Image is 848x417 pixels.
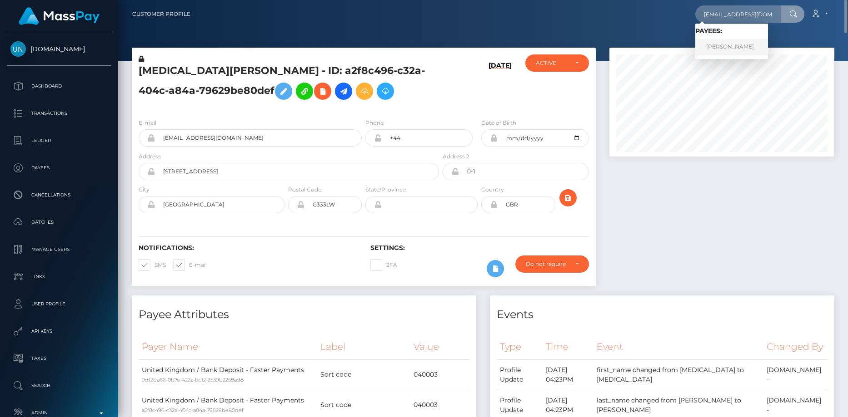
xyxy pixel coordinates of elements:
button: ACTIVE [525,54,589,72]
p: Manage Users [10,243,108,256]
th: Changed By [763,334,828,359]
p: Payees [10,161,108,175]
label: Address 2 [443,152,469,161]
a: Payees [7,157,111,179]
p: Cancellations [10,188,108,202]
span: [DOMAIN_NAME] [7,45,111,53]
p: Ledger [10,134,108,147]
a: Search [7,374,111,397]
label: Address [139,152,161,161]
p: Batches [10,216,108,229]
p: Taxes [10,352,108,365]
a: Taxes [7,347,111,370]
small: 9df2ba66-0b7e-422a-bc12-2539b2258ad8 [142,377,244,383]
th: Type [497,334,543,359]
a: Customer Profile [132,5,190,24]
div: Do not require [526,260,568,268]
img: Unlockt.me [10,41,26,57]
p: Search [10,379,108,392]
label: Postal Code [288,186,321,194]
h4: Events [497,307,828,323]
a: Manage Users [7,238,111,261]
th: Time [543,334,593,359]
a: Transactions [7,102,111,125]
label: E-mail [173,259,207,271]
input: Search... [695,5,781,23]
label: Country [481,186,504,194]
td: Sort code [317,359,410,390]
a: Links [7,265,111,288]
label: SMS [139,259,166,271]
button: Do not require [515,255,589,273]
td: United Kingdom / Bank Deposit - Faster Payments [139,359,317,390]
h6: Notifications: [139,244,357,252]
p: Transactions [10,107,108,120]
a: User Profile [7,293,111,315]
label: Date of Birth [481,119,516,127]
h5: [MEDICAL_DATA][PERSON_NAME] - ID: a2f8c496-c32a-404c-a84a-79629be80def [139,64,434,104]
small: a2f8c496-c32a-404c-a84a-79629be80def [142,407,244,413]
p: Dashboard [10,79,108,93]
a: Batches [7,211,111,234]
label: State/Province [365,186,406,194]
td: first_name changed from [MEDICAL_DATA] to [MEDICAL_DATA] [594,359,764,390]
a: Cancellations [7,184,111,206]
th: Payer Name [139,334,317,359]
th: Event [594,334,764,359]
label: E-mail [139,119,156,127]
td: [DOMAIN_NAME] - [763,359,828,390]
td: 040003 [410,359,469,390]
label: 2FA [370,259,397,271]
a: API Keys [7,320,111,343]
h4: Payee Attributes [139,307,469,323]
td: [DATE] 04:23PM [543,359,593,390]
a: Dashboard [7,75,111,98]
h6: Payees: [695,27,768,35]
label: City [139,186,150,194]
p: Links [10,270,108,284]
td: Profile Update [497,359,543,390]
p: User Profile [10,297,108,311]
label: Phone [365,119,384,127]
a: Initiate Payout [335,83,352,100]
th: Label [317,334,410,359]
th: Value [410,334,469,359]
img: MassPay Logo [19,7,100,25]
p: API Keys [10,324,108,338]
h6: Settings: [370,244,589,252]
h6: [DATE] [489,62,512,108]
a: Ledger [7,129,111,152]
a: [PERSON_NAME] [695,39,768,55]
div: ACTIVE [536,59,568,67]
